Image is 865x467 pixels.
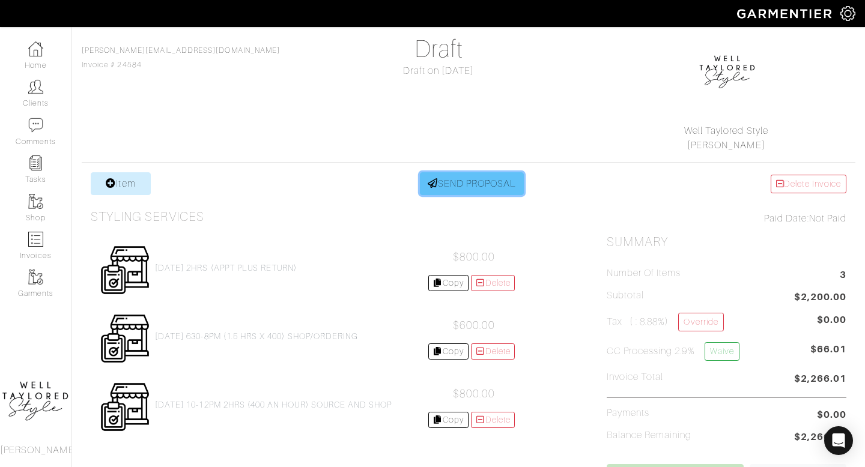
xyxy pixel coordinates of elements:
img: garments-icon-b7da505a4dc4fd61783c78ac3ca0ef83fa9d6f193b1c9dc38574b1d14d53ca28.png [28,194,43,209]
div: Draft on [DATE] [319,64,559,78]
span: Paid Date: [764,213,809,224]
a: [DATE] 2HRS (APPT PLUS RETURN) [155,263,297,273]
a: SEND PROPOSAL [420,172,524,195]
span: $66.01 [810,342,846,366]
a: [DATE] 10-12PM 2HRS (400 AN HOUR) SOURCE AND SHOP [155,400,392,410]
a: Delete [471,412,515,428]
a: Copy [428,412,469,428]
div: Open Intercom Messenger [824,426,853,455]
span: Invoice # 24584 [82,46,280,69]
img: dashboard-icon-dbcd8f5a0b271acd01030246c82b418ddd0df26cd7fceb0bd07c9910d44c42f6.png [28,41,43,56]
span: $0.00 [817,408,846,422]
h2: Summary [607,235,846,250]
span: $2,266.01 [794,430,846,446]
a: Delete [471,275,515,291]
img: orders-icon-0abe47150d42831381b5fb84f609e132dff9fe21cb692f30cb5eec754e2cba89.png [28,232,43,247]
a: Delete Invoice [771,175,846,193]
a: [DATE] 630-8PM (1.5 HRS X 400) SHOP/ORDERING [155,331,358,342]
a: Copy [428,343,469,360]
h5: Balance Remaining [607,430,692,441]
div: Not Paid [607,211,846,226]
img: clients-icon-6bae9207a08558b7cb47a8932f037763ab4055f8c8b6bfacd5dc20c3e0201464.png [28,79,43,94]
h3: Styling Services [91,209,204,224]
h5: Subtotal [607,290,644,301]
img: Womens_Service-b2905c8a555b134d70f80a63ccd9711e5cb40bac1cff00c12a43f244cd2c1cd3.png [100,245,150,295]
h5: CC Processing 2.9% [607,342,739,361]
img: garments-icon-b7da505a4dc4fd61783c78ac3ca0ef83fa9d6f193b1c9dc38574b1d14d53ca28.png [28,270,43,285]
img: comment-icon-a0a6a9ef722e966f86d9cbdc48e553b5cf19dbc54f86b18d962a5391bc8f6eb6.png [28,118,43,133]
span: $800.00 [453,388,495,400]
img: Womens_Service-b2905c8a555b134d70f80a63ccd9711e5cb40bac1cff00c12a43f244cd2c1cd3.png [100,382,150,432]
h5: Payments [607,408,649,419]
span: $800.00 [453,251,495,263]
a: Override [678,313,723,331]
span: 3 [840,268,846,284]
h5: Invoice Total [607,372,664,383]
span: $0.00 [817,313,846,327]
a: Waive [705,342,739,361]
img: reminder-icon-8004d30b9f0a5d33ae49ab947aed9ed385cf756f9e5892f1edd6e32f2345188e.png [28,155,43,170]
a: Well Taylored Style [684,125,768,136]
img: gear-icon-white-bd11855cb880d31180b6d7d6211b90ccbf57a29d726f0c71d8c61bd08dd39cc2.png [840,6,855,21]
a: [PERSON_NAME][EMAIL_ADDRESS][DOMAIN_NAME] [82,46,280,55]
h5: Tax ( : 8.88%) [607,313,724,331]
img: 1593278135251.png.png [697,40,757,100]
img: Womens_Service-b2905c8a555b134d70f80a63ccd9711e5cb40bac1cff00c12a43f244cd2c1cd3.png [100,313,150,364]
img: garmentier-logo-header-white-b43fb05a5012e4ada735d5af1a66efaba907eab6374d6393d1fbf88cb4ef424d.png [731,3,840,24]
h5: Number of Items [607,268,681,279]
a: Item [91,172,151,195]
a: Copy [428,275,469,291]
span: $2,200.00 [794,290,846,306]
span: $600.00 [453,319,495,331]
a: Delete [471,343,515,360]
span: $2,266.01 [794,372,846,388]
h1: Draft [319,35,559,64]
a: [PERSON_NAME] [687,140,765,151]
